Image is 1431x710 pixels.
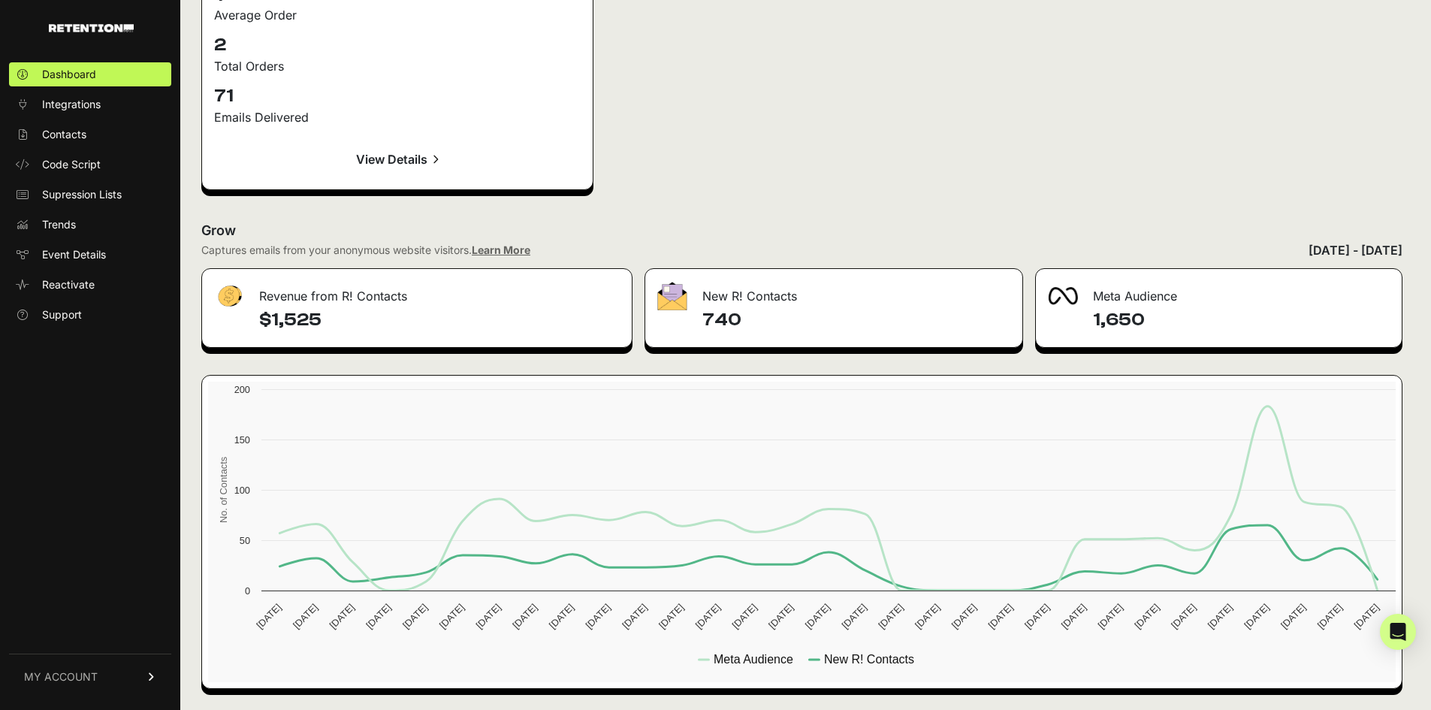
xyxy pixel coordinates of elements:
[9,303,171,327] a: Support
[693,602,723,631] text: [DATE]
[645,269,1022,314] div: New R! Contacts
[824,653,914,666] text: New R! Contacts
[803,602,832,631] text: [DATE]
[9,273,171,297] a: Reactivate
[766,602,796,631] text: [DATE]
[214,84,581,108] p: 71
[202,269,632,314] div: Revenue from R! Contacts
[1093,308,1390,332] h4: 1,650
[986,602,1015,631] text: [DATE]
[1242,602,1271,631] text: [DATE]
[42,307,82,322] span: Support
[234,384,250,395] text: 200
[657,282,687,310] img: fa-envelope-19ae18322b30453b285274b1b8af3d052b27d846a4fbe8435d1a52b978f639a2.png
[1036,269,1402,314] div: Meta Audience
[620,602,649,631] text: [DATE]
[42,217,76,232] span: Trends
[214,141,581,177] a: View Details
[1380,614,1416,650] div: Open Intercom Messenger
[9,183,171,207] a: Supression Lists
[510,602,539,631] text: [DATE]
[913,602,942,631] text: [DATE]
[657,602,686,631] text: [DATE]
[9,92,171,116] a: Integrations
[1096,602,1125,631] text: [DATE]
[714,653,793,666] text: Meta Audience
[218,457,229,523] text: No. of Contacts
[42,187,122,202] span: Supression Lists
[42,67,96,82] span: Dashboard
[9,213,171,237] a: Trends
[259,308,620,332] h4: $1,525
[49,24,134,32] img: Retention.com
[1309,241,1402,259] div: [DATE] - [DATE]
[214,57,581,75] div: Total Orders
[1206,602,1235,631] text: [DATE]
[1048,287,1078,305] img: fa-meta-2f981b61bb99beabf952f7030308934f19ce035c18b003e963880cc3fabeebb7.png
[437,602,466,631] text: [DATE]
[1169,602,1198,631] text: [DATE]
[1022,602,1052,631] text: [DATE]
[400,602,430,631] text: [DATE]
[234,434,250,446] text: 150
[364,602,393,631] text: [DATE]
[240,535,250,546] text: 50
[42,97,101,112] span: Integrations
[245,585,250,597] text: 0
[1059,602,1088,631] text: [DATE]
[214,33,581,57] p: 2
[42,277,95,292] span: Reactivate
[42,247,106,262] span: Event Details
[214,282,244,311] img: fa-dollar-13500eef13a19c4ab2b9ed9ad552e47b0d9fc28b02b83b90ba0e00f96d6372e9.png
[201,243,530,258] div: Captures emails from your anonymous website visitors.
[876,602,905,631] text: [DATE]
[328,602,357,631] text: [DATE]
[1315,602,1345,631] text: [DATE]
[42,127,86,142] span: Contacts
[291,602,320,631] text: [DATE]
[1132,602,1161,631] text: [DATE]
[24,669,98,684] span: MY ACCOUNT
[702,308,1010,332] h4: 740
[9,243,171,267] a: Event Details
[9,654,171,699] a: MY ACCOUNT
[9,122,171,147] a: Contacts
[42,157,101,172] span: Code Script
[547,602,576,631] text: [DATE]
[1279,602,1308,631] text: [DATE]
[201,220,1402,241] h2: Grow
[729,602,759,631] text: [DATE]
[472,243,530,256] a: Learn More
[214,108,581,126] div: Emails Delivered
[214,6,581,24] div: Average Order
[9,153,171,177] a: Code Script
[949,602,979,631] text: [DATE]
[473,602,503,631] text: [DATE]
[1351,602,1381,631] text: [DATE]
[9,62,171,86] a: Dashboard
[584,602,613,631] text: [DATE]
[840,602,869,631] text: [DATE]
[234,485,250,496] text: 100
[254,602,283,631] text: [DATE]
